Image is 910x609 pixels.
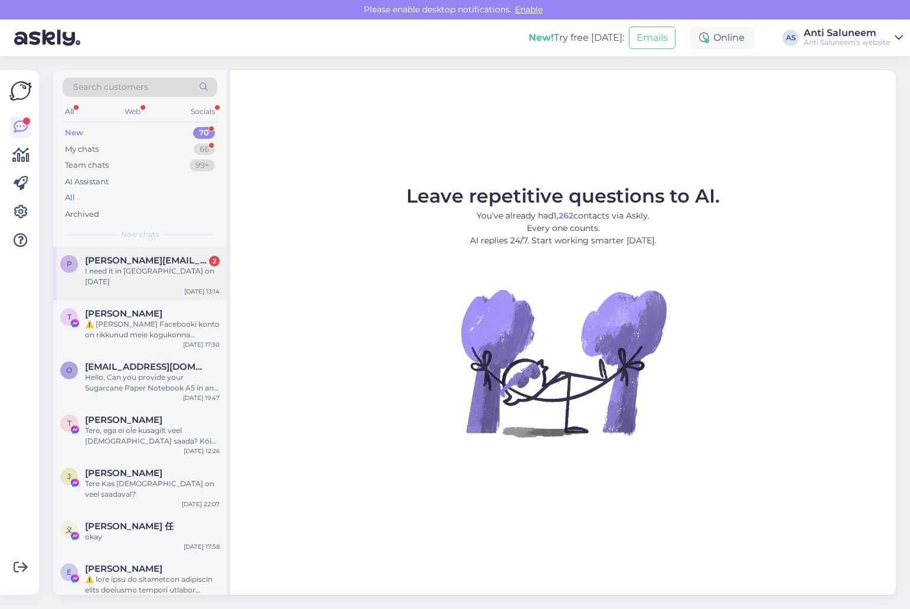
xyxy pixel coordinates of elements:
div: Try free [DATE]: [529,31,624,45]
span: Eliza Adamska [85,564,162,574]
b: 1,262 [553,210,573,221]
div: ⚠️ lore ipsu do sitametcon adipiscin elits doeiusmo tempori utlabor etdolo magnaaliq: enima://min... [85,574,220,595]
div: [DATE] 19:47 [183,393,220,402]
span: Leave repetitive questions to AI. [406,184,720,207]
div: [DATE] 12:26 [184,447,220,455]
span: E [67,568,71,577]
div: [DATE] 17:58 [184,542,220,551]
span: New chats [121,229,159,240]
div: New [65,127,83,139]
span: Tom Haja [85,308,162,319]
span: o [66,366,72,374]
div: I need it in [GEOGRAPHIC_DATA] on [DATE] [85,266,220,287]
div: okay [85,532,220,542]
span: polina.mina@coinspaid.com [85,255,208,266]
b: New! [529,32,554,43]
span: Jaanika Palmik [85,468,162,478]
div: Hello, Can you provide your Sugarcane Paper Notebook A5 in an unlined (blank) version? The produc... [85,372,220,393]
div: AI Assistant [65,176,109,188]
span: Enable [511,4,546,15]
div: Tere Kas [DEMOGRAPHIC_DATA] on veel saadaval? [85,478,220,500]
div: Team chats [65,159,109,171]
div: Anti Saluneem [804,28,890,38]
span: Triin Mägi [85,415,162,425]
div: AS [782,30,799,46]
div: 2 [209,256,220,266]
span: p [67,259,72,268]
img: Askly Logo [9,80,32,102]
span: Search customers [73,81,148,93]
span: otopix@gmail.com [85,362,208,372]
a: Anti SaluneemAnti Saluneem's website [804,28,903,47]
div: 70 [193,127,215,139]
div: All [65,192,75,204]
div: Web [122,104,143,119]
button: Emails [629,27,676,49]
div: Socials [188,104,217,119]
div: ⚠️ [PERSON_NAME] Facebooki konto on rikkunud meie kogukonna standardeid. Meie süsteem on saanud p... [85,319,220,340]
div: [DATE] 22:07 [182,500,220,509]
div: My chats [65,144,99,155]
div: Anti Saluneem's website [804,38,890,47]
span: 义 [66,525,73,534]
div: [DATE] 13:14 [184,287,220,296]
span: T [67,312,71,321]
p: You’ve already had contacts via Askly. Every one counts. AI replies 24/7. Start working smarter [... [406,210,720,247]
span: J [67,472,71,481]
div: Online [690,27,754,48]
div: [DATE] 17:30 [183,340,220,349]
div: 66 [194,144,215,155]
div: Archived [65,209,99,220]
img: No Chat active [457,256,670,469]
div: 99+ [190,159,215,171]
span: 义平 任 [85,521,174,532]
span: T [67,419,71,428]
div: Tere, ega ei ole kusagilt veel [DEMOGRAPHIC_DATA] saada? Kõik läksid välja [85,425,220,447]
div: All [63,104,76,119]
